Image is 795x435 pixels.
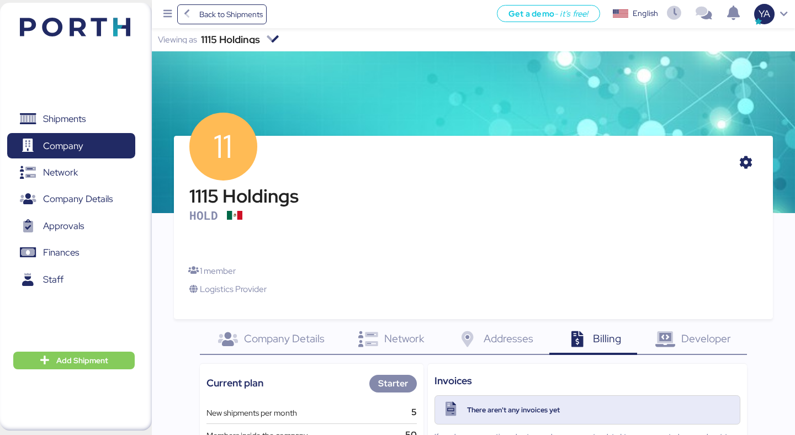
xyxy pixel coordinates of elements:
div: Viewing as [158,36,197,44]
span: Billing [593,331,621,346]
a: Network [7,160,135,185]
a: Staff [7,267,135,293]
span: 11 [214,122,232,171]
div: New shipments per month [206,407,297,419]
div: 1115 Holdings [201,36,260,44]
span: Logistics Provider [200,283,267,295]
span: Approvals [43,218,84,234]
div: English [633,8,658,19]
a: Back to Shipments [177,4,267,24]
div: There aren't any invoices yet [467,405,560,415]
a: Approvals [7,214,135,239]
span: Developer [681,331,731,346]
button: Menu [158,5,177,24]
a: Company Details [7,187,135,212]
div: 5 [402,406,417,419]
button: Add Shipment [13,352,135,369]
span: Company Details [43,191,113,207]
span: Network [43,165,78,181]
a: Shipments [7,107,135,132]
div: Current plan [206,375,263,390]
span: Company Details [244,331,325,346]
span: Finances [43,245,79,261]
span: Starter [378,378,408,389]
div: 1115 Holdings [189,187,299,206]
span: Company [43,138,83,154]
span: YA [759,7,770,21]
span: Add Shipment [56,354,108,367]
span: Staff [43,272,63,288]
div: Invoices [434,373,740,388]
span: Network [384,331,424,346]
span: 1 member [200,265,236,277]
a: Company [7,133,135,158]
span: Back to Shipments [199,8,263,21]
a: Finances [7,240,135,266]
div: HOLD [189,210,218,221]
span: Addresses [484,331,533,346]
span: Shipments [43,111,86,127]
